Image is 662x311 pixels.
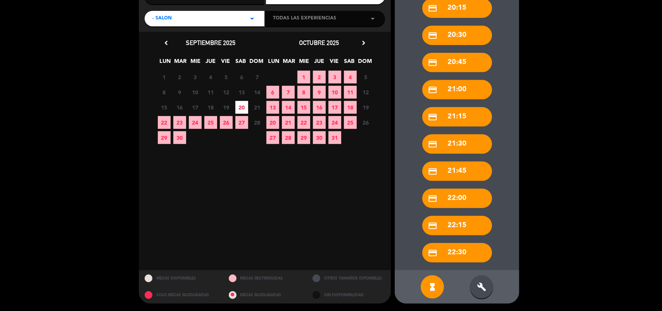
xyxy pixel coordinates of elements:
[422,243,492,262] div: 22:30
[223,270,307,287] div: MESAS RESTRINGIDAS
[428,31,438,40] i: credit_card
[344,101,357,114] span: 18
[422,216,492,235] div: 22:15
[328,71,341,83] span: 3
[173,71,186,83] span: 2
[204,116,217,129] span: 25
[360,71,372,83] span: 5
[297,86,310,99] span: 8
[422,107,492,127] div: 21:15
[344,86,357,99] span: 11
[428,167,438,176] i: credit_card
[139,270,223,287] div: MESAS DISPONIBLES
[220,71,233,83] span: 5
[313,116,326,129] span: 23
[273,15,336,23] span: Todas las experiencias
[173,86,186,99] span: 9
[189,116,202,129] span: 24
[313,71,326,83] span: 2
[328,131,341,144] span: 31
[283,57,296,69] span: MAR
[428,85,438,95] i: credit_card
[220,101,233,114] span: 19
[250,57,263,69] span: DOM
[360,39,368,47] i: chevron_right
[428,248,438,258] i: credit_card
[251,101,264,114] span: 21
[328,101,341,114] span: 17
[266,86,279,99] span: 6
[235,57,247,69] span: SAB
[360,101,372,114] span: 19
[220,86,233,99] span: 12
[428,139,438,149] i: credit_card
[282,116,295,129] span: 21
[282,86,295,99] span: 7
[266,116,279,129] span: 20
[235,86,248,99] span: 13
[251,86,264,99] span: 14
[422,162,492,181] div: 21:45
[189,101,202,114] span: 17
[428,112,438,122] i: credit_card
[268,57,280,69] span: LUN
[139,287,223,304] div: SOLO MESAS BLOQUEADAS
[204,101,217,114] span: 18
[299,39,339,47] span: octubre 2025
[159,57,172,69] span: LUN
[173,131,186,144] span: 30
[328,57,341,69] span: VIE
[152,15,172,23] span: - SALON
[422,80,492,99] div: 21:00
[282,101,295,114] span: 14
[158,101,171,114] span: 15
[344,71,357,83] span: 4
[158,131,171,144] span: 29
[428,282,437,292] i: hourglass_full
[368,14,377,23] i: arrow_drop_down
[422,53,492,72] div: 20:45
[307,287,391,304] div: SIN DISPONIBILIDAD
[282,131,295,144] span: 28
[360,86,372,99] span: 12
[204,71,217,83] span: 4
[189,86,202,99] span: 10
[220,116,233,129] span: 26
[313,131,326,144] span: 30
[477,282,486,292] i: build
[428,221,438,231] i: credit_card
[251,116,264,129] span: 28
[235,71,248,83] span: 6
[422,26,492,45] div: 20:30
[220,57,232,69] span: VIE
[360,116,372,129] span: 26
[428,58,438,68] i: credit_card
[251,71,264,83] span: 7
[344,116,357,129] span: 25
[235,101,248,114] span: 20
[162,39,170,47] i: chevron_left
[173,101,186,114] span: 16
[186,39,235,47] span: septiembre 2025
[358,57,371,69] span: DOM
[297,101,310,114] span: 15
[158,116,171,129] span: 22
[204,57,217,69] span: JUE
[328,116,341,129] span: 24
[158,71,171,83] span: 1
[328,86,341,99] span: 10
[428,194,438,203] i: credit_card
[158,86,171,99] span: 8
[297,71,310,83] span: 1
[422,134,492,154] div: 21:30
[297,116,310,129] span: 22
[204,86,217,99] span: 11
[247,14,257,23] i: arrow_drop_down
[266,131,279,144] span: 27
[313,57,326,69] span: JUE
[428,3,438,13] i: credit_card
[297,131,310,144] span: 29
[313,101,326,114] span: 16
[307,270,391,287] div: OTROS TAMAÑOS DIPONIBLES
[343,57,356,69] span: SAB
